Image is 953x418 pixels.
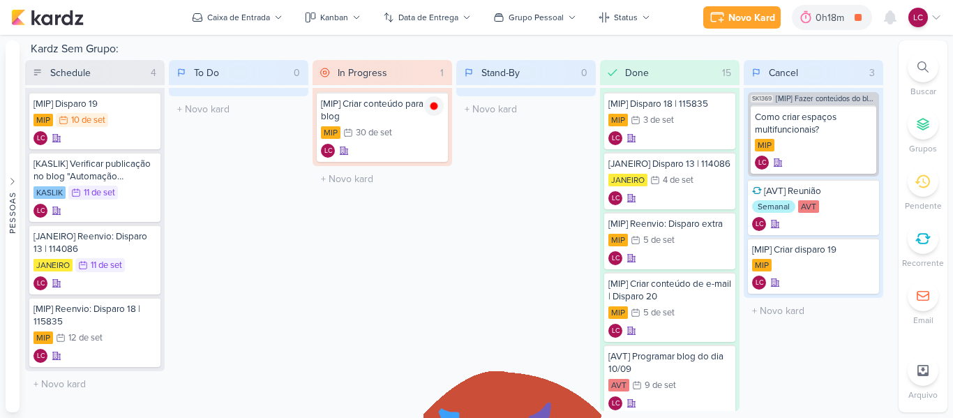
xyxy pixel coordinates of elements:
[37,353,45,360] p: LC
[864,66,880,80] div: 3
[643,236,675,245] div: 5 de set
[608,218,731,230] div: [MIP] Reenvio: Disparo extra
[905,200,942,212] p: Pendente
[756,280,763,287] p: LC
[728,10,775,25] div: Novo Kard
[33,158,156,183] div: [KASLIK] Verificar publicação no blog "Automação residencial..."
[288,66,306,80] div: 0
[608,191,622,205] div: Criador(a): Laís Costa
[608,324,622,338] div: Criador(a): Laís Costa
[752,185,875,197] div: [AVT] Reunião
[172,99,306,119] input: + Novo kard
[315,169,449,189] input: + Novo kard
[28,374,162,394] input: + Novo kard
[608,278,731,303] div: [MIP] Criar conteúdo de e-mail | Disparo 20
[33,114,53,126] div: MIP
[11,9,84,26] img: kardz.app
[663,176,693,185] div: 4 de set
[608,350,731,375] div: [AVT] Programar blog do dia 10/09
[71,116,105,125] div: 10 de set
[33,230,156,255] div: [JANEIRO] Reenvio: Disparo 13 | 114086
[776,95,876,103] span: [MIP] Fazer conteúdos do blog de MIP (Setembro e Outubro)
[755,156,769,170] div: Criador(a): Laís Costa
[755,156,769,170] div: Laís Costa
[37,135,45,142] p: LC
[608,306,628,319] div: MIP
[902,257,944,269] p: Recorrente
[643,116,674,125] div: 3 de set
[608,251,622,265] div: Laís Costa
[91,261,122,270] div: 11 de set
[424,96,444,116] img: tracking
[33,276,47,290] div: Criador(a): Laís Costa
[608,158,731,170] div: [JANEIRO] Disparo 13 | 114086
[33,204,47,218] div: Criador(a): Laís Costa
[755,111,872,136] div: Como criar espaços multifuncionais?
[37,281,45,288] p: LC
[356,128,392,137] div: 30 de set
[33,259,73,271] div: JANEIRO
[435,66,449,80] div: 1
[33,186,66,199] div: KASLIK
[321,126,340,139] div: MIP
[608,379,629,391] div: AVT
[913,11,923,24] p: LC
[608,131,622,145] div: Laís Costa
[608,98,731,110] div: [MIP] Disparo 18 | 115835
[321,144,335,158] div: Criador(a): Laís Costa
[33,98,156,110] div: [MIP] Disparo 19
[33,349,47,363] div: Criador(a): Laís Costa
[755,139,774,151] div: MIP
[84,188,115,197] div: 11 de set
[752,217,766,231] div: Laís Costa
[752,276,766,290] div: Laís Costa
[33,349,47,363] div: Laís Costa
[612,401,620,408] p: LC
[909,142,937,155] p: Grupos
[703,6,781,29] button: Novo Kard
[68,334,103,343] div: 12 de set
[752,259,772,271] div: MIP
[716,66,737,80] div: 15
[645,381,676,390] div: 9 de set
[145,66,162,80] div: 4
[758,160,766,167] p: LC
[608,174,647,186] div: JANEIRO
[612,328,620,335] p: LC
[321,144,335,158] div: Laís Costa
[608,114,628,126] div: MIP
[612,255,620,262] p: LC
[816,10,848,25] div: 0h18m
[25,40,893,60] div: Kardz Sem Grupo:
[608,251,622,265] div: Criador(a): Laís Costa
[37,208,45,215] p: LC
[608,396,622,410] div: Criador(a): Laís Costa
[643,308,675,318] div: 5 de set
[798,200,819,213] div: AVT
[459,99,593,119] input: + Novo kard
[612,135,620,142] p: LC
[608,234,628,246] div: MIP
[908,8,928,27] div: Laís Costa
[324,148,332,155] p: LC
[752,244,875,256] div: [MIP] Criar disparo 19
[608,324,622,338] div: Laís Costa
[908,389,938,401] p: Arquivo
[608,131,622,145] div: Criador(a): Laís Costa
[608,191,622,205] div: Laís Costa
[751,95,773,103] span: SK1369
[33,131,47,145] div: Laís Costa
[612,195,620,202] p: LC
[33,331,53,344] div: MIP
[33,131,47,145] div: Criador(a): Laís Costa
[756,221,763,228] p: LC
[321,98,444,123] div: [MIP] Criar conteúdo para blog
[746,301,880,321] input: + Novo kard
[899,52,947,98] li: Ctrl + F
[576,66,593,80] div: 0
[6,40,20,412] button: Pessoas
[752,217,766,231] div: Criador(a): Laís Costa
[33,276,47,290] div: Laís Costa
[752,200,795,213] div: Semanal
[752,276,766,290] div: Criador(a): Laís Costa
